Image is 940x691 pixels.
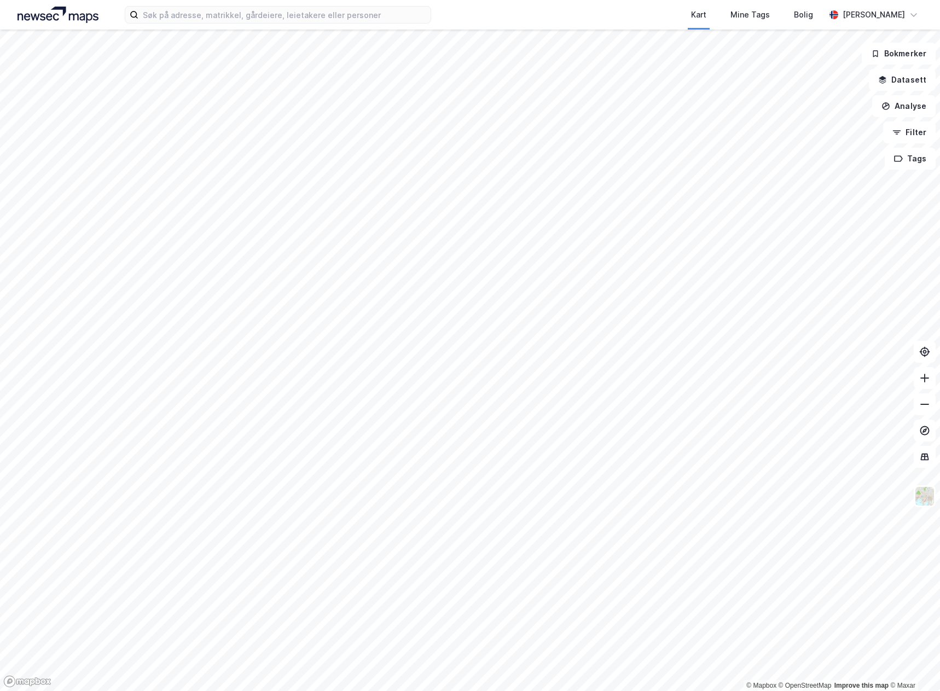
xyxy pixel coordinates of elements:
[843,8,905,21] div: [PERSON_NAME]
[834,682,889,689] a: Improve this map
[883,121,936,143] button: Filter
[730,8,770,21] div: Mine Tags
[869,69,936,91] button: Datasett
[885,148,936,170] button: Tags
[138,7,431,23] input: Søk på adresse, matrikkel, gårdeiere, leietakere eller personer
[885,638,940,691] div: Kontrollprogram for chat
[746,682,776,689] a: Mapbox
[691,8,706,21] div: Kart
[862,43,936,65] button: Bokmerker
[885,638,940,691] iframe: Chat Widget
[794,8,813,21] div: Bolig
[3,675,51,688] a: Mapbox homepage
[872,95,936,117] button: Analyse
[18,7,98,23] img: logo.a4113a55bc3d86da70a041830d287a7e.svg
[779,682,832,689] a: OpenStreetMap
[914,486,935,507] img: Z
